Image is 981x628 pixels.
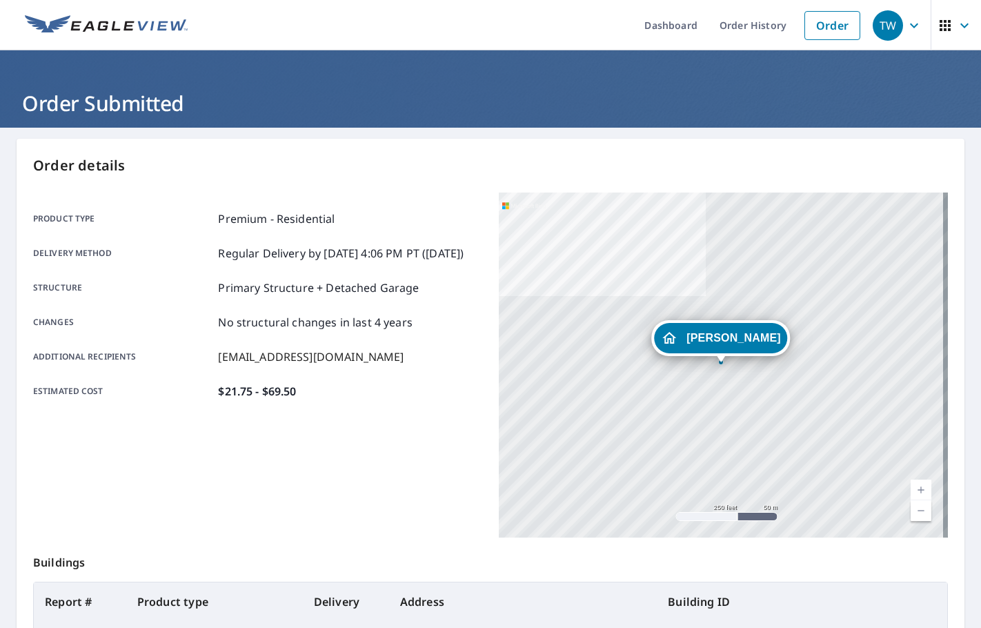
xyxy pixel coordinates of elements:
[686,333,780,343] span: [PERSON_NAME]
[218,279,419,296] p: Primary Structure + Detached Garage
[126,582,303,621] th: Product type
[303,582,389,621] th: Delivery
[911,500,931,521] a: Current Level 17, Zoom Out
[911,480,931,500] a: Current Level 17, Zoom In
[33,279,212,296] p: Structure
[25,15,188,36] img: EV Logo
[657,582,947,621] th: Building ID
[218,245,464,262] p: Regular Delivery by [DATE] 4:06 PM PT ([DATE])
[218,383,296,400] p: $21.75 - $69.50
[17,89,964,117] h1: Order Submitted
[218,210,335,227] p: Premium - Residential
[218,314,413,331] p: No structural changes in last 4 years
[33,245,212,262] p: Delivery method
[873,10,903,41] div: TW
[33,155,948,176] p: Order details
[34,582,126,621] th: Report #
[33,314,212,331] p: Changes
[804,11,860,40] a: Order
[33,538,948,582] p: Buildings
[33,383,212,400] p: Estimated cost
[33,210,212,227] p: Product type
[33,349,212,365] p: Additional recipients
[218,349,404,365] p: [EMAIL_ADDRESS][DOMAIN_NAME]
[651,320,790,363] div: Dropped pin, building KIMBERLY AND ADAM DOMBROSKI, Residential property, 1274 Heathercrest Dr Fli...
[389,582,657,621] th: Address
